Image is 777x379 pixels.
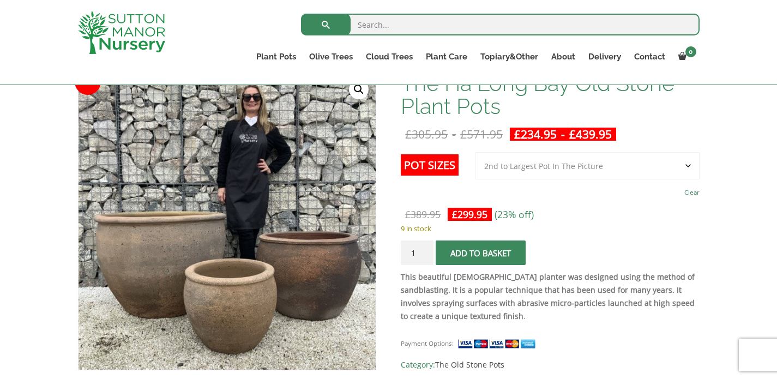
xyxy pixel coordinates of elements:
a: About [545,49,582,64]
del: - [401,128,507,141]
input: Product quantity [401,240,433,265]
input: Search... [301,14,700,35]
span: Category: [401,358,699,371]
img: logo [78,11,165,54]
a: 0 [672,49,700,64]
a: Plant Care [419,49,474,64]
bdi: 299.95 [452,208,487,221]
img: payment supported [457,338,539,350]
p: 9 in stock [401,222,699,235]
strong: This beautiful [DEMOGRAPHIC_DATA] planter was designed using the method of sandblasting. It is a ... [401,272,695,321]
span: (23% off) [495,208,534,221]
label: Pot Sizes [401,154,459,176]
bdi: 305.95 [405,127,448,142]
span: 0 [685,46,696,57]
a: Topiary&Other [474,49,545,64]
span: £ [514,127,521,142]
button: Add to basket [436,240,526,265]
a: View full-screen image gallery [349,80,369,99]
a: Olive Trees [303,49,359,64]
span: £ [405,127,412,142]
span: £ [452,208,457,221]
a: The Old Stone Pots [435,359,504,370]
a: Cloud Trees [359,49,419,64]
a: Plant Pots [250,49,303,64]
span: £ [569,127,576,142]
small: Payment Options: [401,339,454,347]
a: Delivery [582,49,628,64]
bdi: 389.95 [405,208,441,221]
p: . [401,270,699,323]
bdi: 439.95 [569,127,612,142]
a: Contact [628,49,672,64]
a: Clear options [684,185,700,200]
bdi: 234.95 [514,127,557,142]
ins: - [510,128,616,141]
span: £ [405,208,411,221]
bdi: 571.95 [460,127,503,142]
h1: The Ha Long Bay Old Stone Plant Pots [401,72,699,118]
span: £ [460,127,467,142]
